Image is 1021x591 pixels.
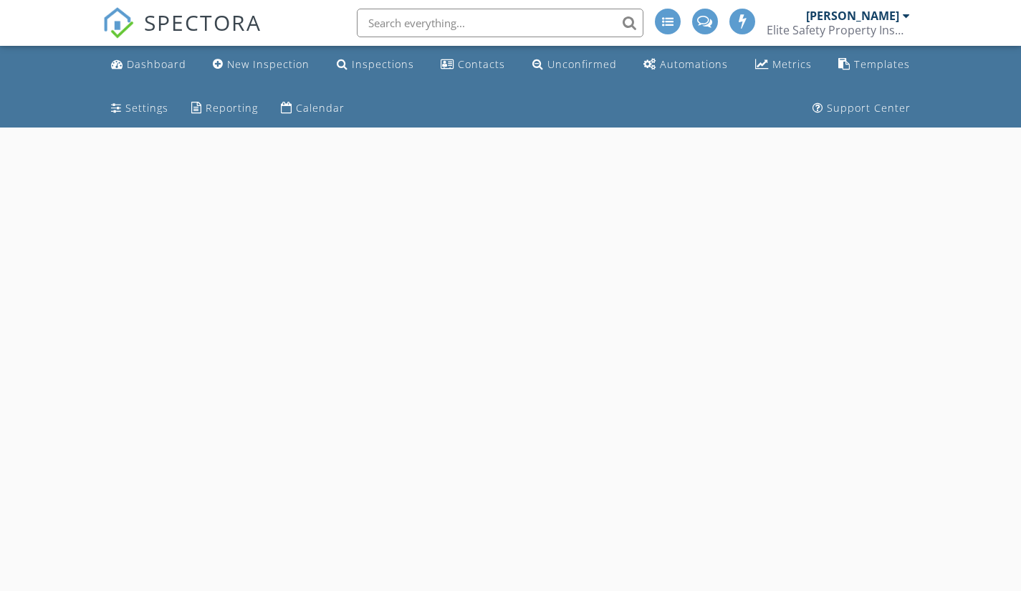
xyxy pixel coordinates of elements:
div: Dashboard [127,57,186,71]
a: Reporting [186,95,264,122]
img: The Best Home Inspection Software - Spectora [102,7,134,39]
div: Settings [125,101,168,115]
div: Unconfirmed [547,57,617,71]
a: Dashboard [105,52,192,78]
div: Calendar [296,101,345,115]
a: Settings [105,95,174,122]
div: Metrics [772,57,812,71]
a: SPECTORA [102,19,262,49]
a: Support Center [807,95,916,122]
a: Contacts [435,52,511,78]
div: Inspections [352,57,414,71]
div: Automations [660,57,728,71]
input: Search everything... [357,9,643,37]
a: Inspections [331,52,420,78]
div: Support Center [827,101,911,115]
a: Templates [833,52,916,78]
a: New Inspection [207,52,315,78]
a: Unconfirmed [527,52,623,78]
a: Automations (Advanced) [638,52,734,78]
div: Elite Safety Property Inspections Inc. [767,23,910,37]
div: Contacts [458,57,505,71]
div: Reporting [206,101,258,115]
span: SPECTORA [144,7,262,37]
div: New Inspection [227,57,310,71]
div: [PERSON_NAME] [806,9,899,23]
a: Metrics [749,52,818,78]
a: Calendar [275,95,350,122]
div: Templates [854,57,910,71]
